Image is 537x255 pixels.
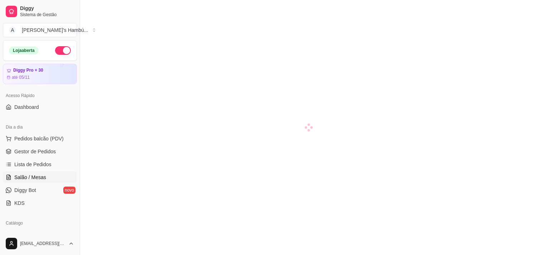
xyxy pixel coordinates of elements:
[3,172,77,183] a: Salão / Mesas
[14,174,46,181] span: Salão / Mesas
[55,46,71,55] button: Alterar Status
[14,148,56,155] span: Gestor de Pedidos
[3,133,77,144] button: Pedidos balcão (PDV)
[3,3,77,20] a: DiggySistema de Gestão
[3,101,77,113] a: Dashboard
[3,184,77,196] a: Diggy Botnovo
[3,159,77,170] a: Lista de Pedidos
[14,231,34,238] span: Produtos
[3,90,77,101] div: Acesso Rápido
[3,121,77,133] div: Dia a dia
[3,64,77,84] a: Diggy Pro + 30até 05/11
[20,12,74,18] span: Sistema de Gestão
[3,217,77,229] div: Catálogo
[9,27,16,34] span: A
[20,5,74,12] span: Diggy
[9,47,39,54] div: Loja aberta
[13,68,43,73] article: Diggy Pro + 30
[14,187,36,194] span: Diggy Bot
[3,23,77,37] button: Select a team
[3,235,77,252] button: [EMAIL_ADDRESS][DOMAIN_NAME]
[3,197,77,209] a: KDS
[14,104,39,111] span: Dashboard
[14,135,64,142] span: Pedidos balcão (PDV)
[3,229,77,240] a: Produtos
[22,27,88,34] div: [PERSON_NAME]'s Hambú ...
[20,241,65,246] span: [EMAIL_ADDRESS][DOMAIN_NAME]
[3,146,77,157] a: Gestor de Pedidos
[14,199,25,207] span: KDS
[12,74,30,80] article: até 05/11
[14,161,52,168] span: Lista de Pedidos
